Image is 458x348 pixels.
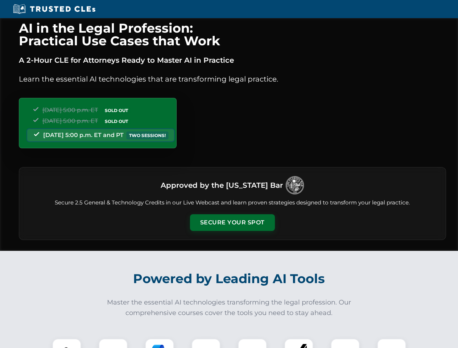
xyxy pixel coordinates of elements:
span: [DATE] 5:00 p.m. ET [42,117,98,124]
button: Secure Your Spot [190,214,275,231]
h2: Powered by Leading AI Tools [28,266,430,291]
p: Learn the essential AI technologies that are transforming legal practice. [19,73,446,85]
p: A 2-Hour CLE for Attorneys Ready to Master AI in Practice [19,54,446,66]
img: Trusted CLEs [11,4,98,14]
span: SOLD OUT [102,107,131,114]
p: Secure 2.5 General & Technology Credits in our Live Webcast and learn proven strategies designed ... [28,199,437,207]
span: [DATE] 5:00 p.m. ET [42,107,98,113]
img: Logo [286,176,304,194]
h3: Approved by the [US_STATE] Bar [161,179,283,192]
h1: AI in the Legal Profession: Practical Use Cases that Work [19,22,446,47]
span: SOLD OUT [102,117,131,125]
p: Master the essential AI technologies transforming the legal profession. Our comprehensive courses... [102,297,356,318]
